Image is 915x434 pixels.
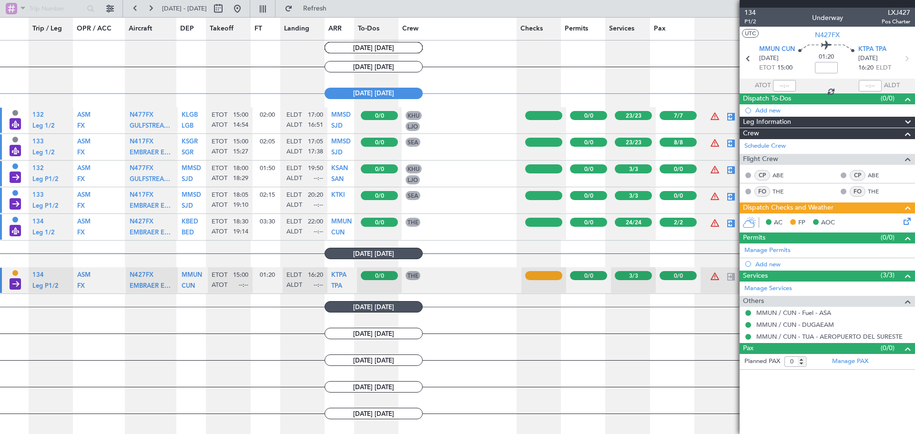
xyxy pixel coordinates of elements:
[32,283,59,289] span: Leg P1/2
[325,248,423,259] span: [DATE] [DATE]
[744,357,780,366] label: Planned PAX
[759,54,779,63] span: [DATE]
[233,191,248,200] span: 18:05
[212,191,227,200] span: ETOT
[773,171,794,180] a: ABE
[868,187,889,196] a: THE
[759,45,795,54] span: MMUN CUN
[77,192,91,198] span: ASM
[182,203,193,209] span: SJD
[876,63,891,73] span: ELDT
[162,4,207,13] span: [DATE] - [DATE]
[774,218,783,228] span: AC
[233,121,248,130] span: 14:54
[777,63,793,73] span: 15:00
[358,24,379,34] span: To-Dos
[130,150,224,156] span: EMBRAER EMB-545 Praetor 500
[32,232,55,238] a: Leg 1/2
[130,230,224,236] span: EMBRAER EMB-545 Praetor 500
[130,192,153,198] span: N417FX
[32,272,44,278] span: 134
[744,141,786,151] a: Schedule Crew
[286,281,302,290] span: ALDT
[182,125,193,131] a: LGB
[182,123,193,129] span: LGB
[331,272,346,278] span: KTPA
[233,201,248,210] span: 19:10
[212,174,227,183] span: ATOT
[759,63,775,73] span: ETOT
[812,13,843,23] div: Underway
[308,164,323,173] span: 19:50
[32,125,55,131] a: Leg 1/2
[325,328,423,339] span: [DATE] [DATE]
[77,150,85,156] span: FX
[773,187,794,196] a: THE
[77,230,85,236] span: FX
[744,246,791,255] a: Manage Permits
[130,275,153,281] a: N427FX
[286,138,302,146] span: ELDT
[881,270,895,280] span: (3/3)
[32,222,44,228] a: 134
[832,357,868,366] a: Manage PAX
[77,195,91,201] a: ASM
[286,164,302,173] span: ELDT
[130,141,153,148] a: N417FX
[520,24,543,34] span: Checks
[32,230,55,236] span: Leg 1/2
[182,141,198,148] a: KSGR
[325,301,423,313] span: [DATE] [DATE]
[32,275,44,281] a: 134
[180,24,194,34] span: DEP
[130,168,153,174] a: N477FX
[32,150,55,156] span: Leg 1/2
[182,275,202,281] a: MMUN
[32,115,44,121] a: 132
[32,203,59,209] span: Leg P1/2
[331,285,342,292] a: TPA
[609,24,634,34] span: Services
[402,24,418,34] span: Crew
[77,219,91,225] span: ASM
[755,81,771,91] span: ATOT
[233,111,248,120] span: 15:00
[331,141,351,148] a: MMSD
[331,125,343,131] a: SJD
[260,271,275,279] span: 01:20
[210,24,234,34] span: Takeoff
[331,219,352,225] span: MMUN
[77,141,91,148] a: ASM
[868,171,889,180] a: ABE
[882,8,910,18] span: LXJ427
[77,179,85,185] a: FX
[32,123,55,129] span: Leg 1/2
[182,195,201,201] a: MMSD
[32,112,44,118] span: 132
[325,61,423,72] span: [DATE] [DATE]
[858,45,886,54] span: KTPA TPA
[130,232,174,238] a: EMBRAER EMB-545 Praetor 500
[331,283,342,289] span: TPA
[77,152,85,158] a: FX
[308,271,323,280] span: 16:20
[182,230,194,236] span: BED
[331,139,351,145] span: MMSD
[286,218,302,226] span: ELDT
[130,165,153,172] span: N477FX
[77,115,91,121] a: ASM
[884,81,900,91] span: ALDT
[858,63,874,73] span: 16:20
[328,24,342,34] span: ARR
[77,275,91,281] a: ASM
[743,117,791,128] span: Leg Information
[32,205,59,212] a: Leg P1/2
[32,168,44,174] a: 132
[881,232,895,242] span: (0/0)
[286,271,302,280] span: ELDT
[254,24,262,34] span: FT
[77,123,85,129] span: FX
[182,112,198,118] span: KLGB
[130,195,153,201] a: N417FX
[32,195,44,201] a: 133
